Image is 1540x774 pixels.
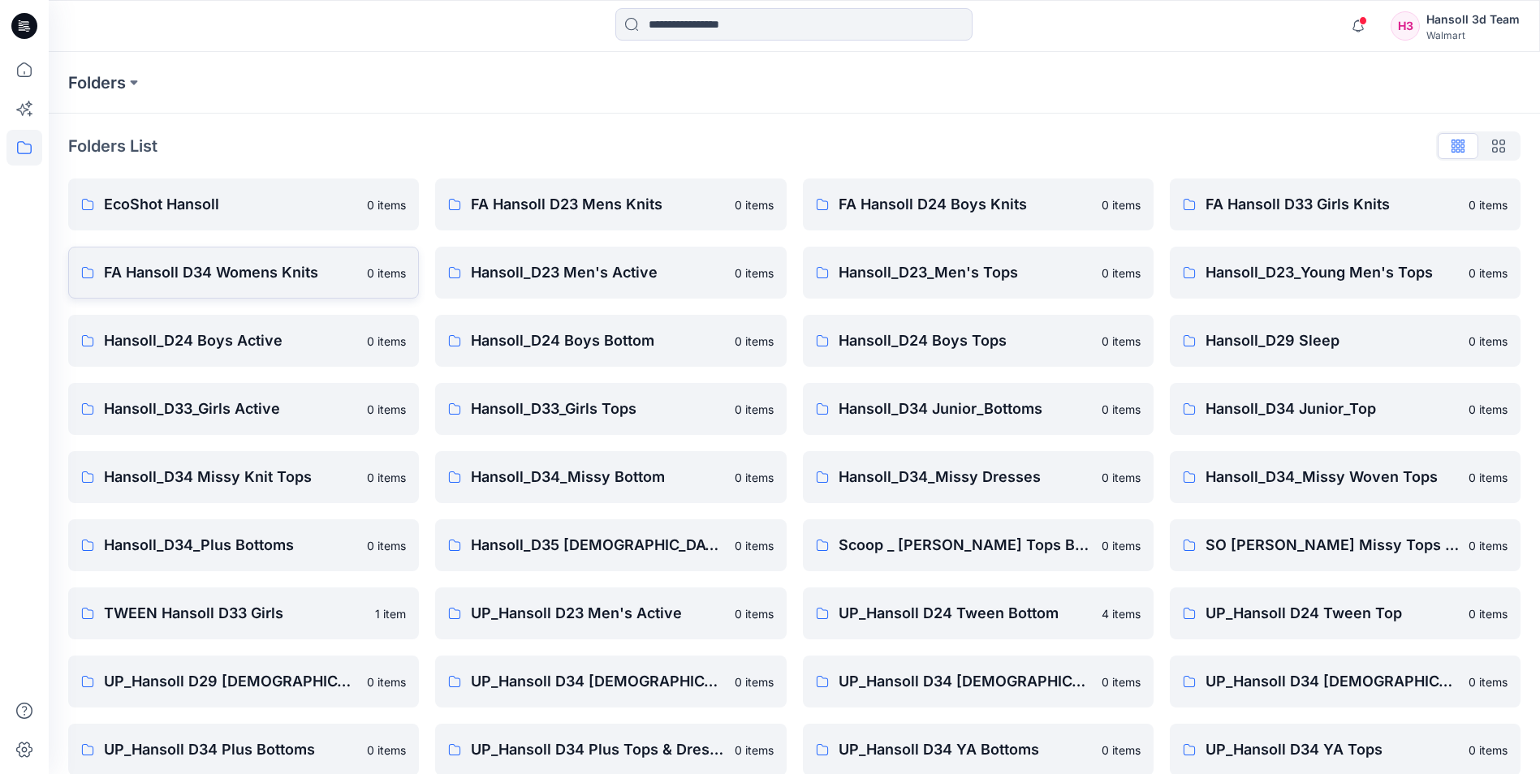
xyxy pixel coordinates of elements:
[68,587,419,639] a: TWEEN Hansoll D33 Girls1 item
[435,383,786,435] a: Hansoll_D33_Girls Tops0 items
[1206,466,1459,488] p: Hansoll_D34_Missy Woven Tops
[1206,261,1459,284] p: Hansoll_D23_Young Men's Tops
[1170,656,1521,707] a: UP_Hansoll D34 [DEMOGRAPHIC_DATA] Knit Tops0 items
[68,451,419,503] a: Hansoll_D34 Missy Knit Tops0 items
[1206,398,1459,420] p: Hansoll_D34 Junior_Top
[1102,333,1141,350] p: 0 items
[1469,605,1508,622] p: 0 items
[839,398,1092,420] p: Hansoll_D34 Junior_Bottoms
[803,451,1154,503] a: Hansoll_D34_Missy Dresses0 items
[1102,742,1141,759] p: 0 items
[1206,602,1459,625] p: UP_Hansoll D24 Tween Top
[839,329,1092,352] p: Hansoll_D24 Boys Tops
[803,383,1154,435] a: Hansoll_D34 Junior_Bottoms0 items
[1170,451,1521,503] a: Hansoll_D34_Missy Woven Tops0 items
[375,605,406,622] p: 1 item
[68,383,419,435] a: Hansoll_D33_Girls Active0 items
[1206,534,1459,557] p: SO [PERSON_NAME] Missy Tops Bottoms Dresses
[68,656,419,707] a: UP_Hansoll D29 [DEMOGRAPHIC_DATA] Sleep0 items
[803,178,1154,230] a: FA Hansoll D24 Boys Knits0 items
[735,537,774,554] p: 0 items
[1102,264,1141,282] p: 0 items
[735,333,774,350] p: 0 items
[1102,196,1141,213] p: 0 items
[471,193,724,216] p: FA Hansoll D23 Mens Knits
[367,537,406,554] p: 0 items
[735,264,774,282] p: 0 items
[839,466,1092,488] p: Hansoll_D34_Missy Dresses
[1469,537,1508,554] p: 0 items
[803,587,1154,639] a: UP_Hansoll D24 Tween Bottom4 items
[1170,178,1521,230] a: FA Hansoll D33 Girls Knits0 items
[1206,738,1459,761] p: UP_Hansoll D34 YA Tops
[471,670,724,693] p: UP_Hansoll D34 [DEMOGRAPHIC_DATA] Bottoms
[1170,587,1521,639] a: UP_Hansoll D24 Tween Top0 items
[471,466,724,488] p: Hansoll_D34_Missy Bottom
[1469,401,1508,418] p: 0 items
[839,738,1092,761] p: UP_Hansoll D34 YA Bottoms
[735,605,774,622] p: 0 items
[839,193,1092,216] p: FA Hansoll D24 Boys Knits
[68,315,419,367] a: Hansoll_D24 Boys Active0 items
[68,71,126,94] a: Folders
[1426,29,1520,41] div: Walmart
[1206,329,1459,352] p: Hansoll_D29 Sleep
[104,534,357,557] p: Hansoll_D34_Plus Bottoms
[68,178,419,230] a: EcoShot Hansoll0 items
[1469,333,1508,350] p: 0 items
[1102,605,1141,622] p: 4 items
[104,466,357,488] p: Hansoll_D34 Missy Knit Tops
[435,451,786,503] a: Hansoll_D34_Missy Bottom0 items
[367,469,406,486] p: 0 items
[1206,670,1459,693] p: UP_Hansoll D34 [DEMOGRAPHIC_DATA] Knit Tops
[367,401,406,418] p: 0 items
[435,315,786,367] a: Hansoll_D24 Boys Bottom0 items
[104,398,357,420] p: Hansoll_D33_Girls Active
[1170,519,1521,571] a: SO [PERSON_NAME] Missy Tops Bottoms Dresses0 items
[471,738,724,761] p: UP_Hansoll D34 Plus Tops & Dresses
[471,329,724,352] p: Hansoll_D24 Boys Bottom
[839,534,1092,557] p: Scoop _ [PERSON_NAME] Tops Bottoms Dresses
[367,264,406,282] p: 0 items
[104,602,365,625] p: TWEEN Hansoll D33 Girls
[803,519,1154,571] a: Scoop _ [PERSON_NAME] Tops Bottoms Dresses0 items
[839,670,1092,693] p: UP_Hansoll D34 [DEMOGRAPHIC_DATA] Dresses
[1469,742,1508,759] p: 0 items
[1170,383,1521,435] a: Hansoll_D34 Junior_Top0 items
[367,673,406,690] p: 0 items
[803,247,1154,299] a: Hansoll_D23_Men's Tops0 items
[471,261,724,284] p: Hansoll_D23 Men's Active
[803,656,1154,707] a: UP_Hansoll D34 [DEMOGRAPHIC_DATA] Dresses0 items
[367,333,406,350] p: 0 items
[471,602,724,625] p: UP_Hansoll D23 Men's Active
[435,247,786,299] a: Hansoll_D23 Men's Active0 items
[104,670,357,693] p: UP_Hansoll D29 [DEMOGRAPHIC_DATA] Sleep
[1469,196,1508,213] p: 0 items
[68,247,419,299] a: FA Hansoll D34 Womens Knits0 items
[367,742,406,759] p: 0 items
[735,196,774,213] p: 0 items
[68,519,419,571] a: Hansoll_D34_Plus Bottoms0 items
[367,196,406,213] p: 0 items
[839,602,1092,625] p: UP_Hansoll D24 Tween Bottom
[1170,247,1521,299] a: Hansoll_D23_Young Men's Tops0 items
[471,534,724,557] p: Hansoll_D35 [DEMOGRAPHIC_DATA] Plus Top & Dresses
[735,401,774,418] p: 0 items
[1102,469,1141,486] p: 0 items
[1469,264,1508,282] p: 0 items
[68,134,157,158] p: Folders List
[435,519,786,571] a: Hansoll_D35 [DEMOGRAPHIC_DATA] Plus Top & Dresses0 items
[839,261,1092,284] p: Hansoll_D23_Men's Tops
[735,742,774,759] p: 0 items
[104,261,357,284] p: FA Hansoll D34 Womens Knits
[435,656,786,707] a: UP_Hansoll D34 [DEMOGRAPHIC_DATA] Bottoms0 items
[1102,401,1141,418] p: 0 items
[803,315,1154,367] a: Hansoll_D24 Boys Tops0 items
[1170,315,1521,367] a: Hansoll_D29 Sleep0 items
[435,178,786,230] a: FA Hansoll D23 Mens Knits0 items
[104,193,357,216] p: EcoShot Hansoll
[1426,10,1520,29] div: Hansoll 3d Team
[735,469,774,486] p: 0 items
[1102,673,1141,690] p: 0 items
